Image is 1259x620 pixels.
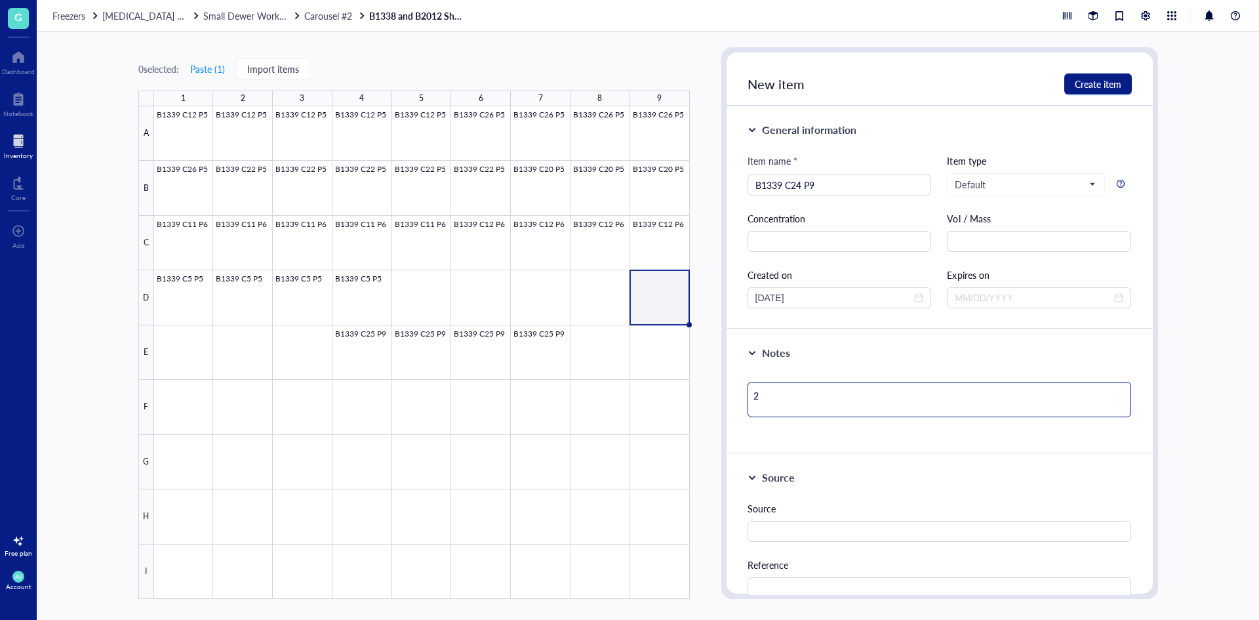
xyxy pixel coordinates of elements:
div: Dashboard [2,68,35,75]
span: Import items [247,64,299,74]
span: Default [955,178,1094,190]
div: Notebook [3,110,33,117]
div: Source [748,501,1132,516]
div: C [138,216,154,270]
div: Core [11,194,26,201]
a: Small Dewer Working StorageCarousel #2 [203,10,367,22]
div: 3 [300,90,304,107]
div: Reference [748,558,1132,572]
div: A [138,106,154,161]
div: F [138,380,154,434]
div: Notes [762,345,790,361]
div: I [138,545,154,599]
div: Add [12,241,25,249]
div: Item type [947,154,1131,168]
div: D [138,270,154,325]
div: H [138,489,154,544]
div: Free plan [5,549,32,557]
span: G [14,9,22,25]
div: E [138,325,154,380]
a: Freezers [52,10,100,22]
button: Paste (1) [190,58,226,79]
div: 9 [657,90,662,107]
div: Source [762,470,795,486]
div: 4 [359,90,364,107]
div: Account [6,583,31,590]
span: Small Dewer Working Storage [203,9,325,22]
button: Import items [236,58,310,79]
a: Dashboard [2,47,35,75]
span: [MEDICAL_DATA] Storage ([PERSON_NAME]/[PERSON_NAME]) [102,9,365,22]
div: Inventory [4,152,33,159]
span: Freezers [52,9,85,22]
div: Expires on [947,268,1131,282]
div: Concentration [748,211,932,226]
div: General information [762,122,856,138]
span: AU [15,574,22,580]
div: 8 [597,90,602,107]
div: Vol / Mass [947,211,1131,226]
div: 1 [181,90,186,107]
div: 0 selected: [138,62,179,76]
div: 5 [419,90,424,107]
button: Create item [1064,73,1132,94]
div: Created on [748,268,932,282]
div: 7 [538,90,543,107]
span: Create item [1075,79,1121,89]
a: B1338 and B2012 Short term Storage Box #3 [369,10,468,22]
input: MM/DD/YYYY [955,291,1111,305]
a: Inventory [4,131,33,159]
input: MM/DD/YYYY [755,291,912,305]
span: Carousel #2 [304,9,352,22]
a: [MEDICAL_DATA] Storage ([PERSON_NAME]/[PERSON_NAME]) [102,10,201,22]
div: G [138,435,154,489]
div: B [138,161,154,215]
a: Notebook [3,89,33,117]
div: 6 [479,90,483,107]
div: 2 [241,90,245,107]
div: Item name [748,154,797,168]
a: Core [11,173,26,201]
span: New item [748,75,805,93]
